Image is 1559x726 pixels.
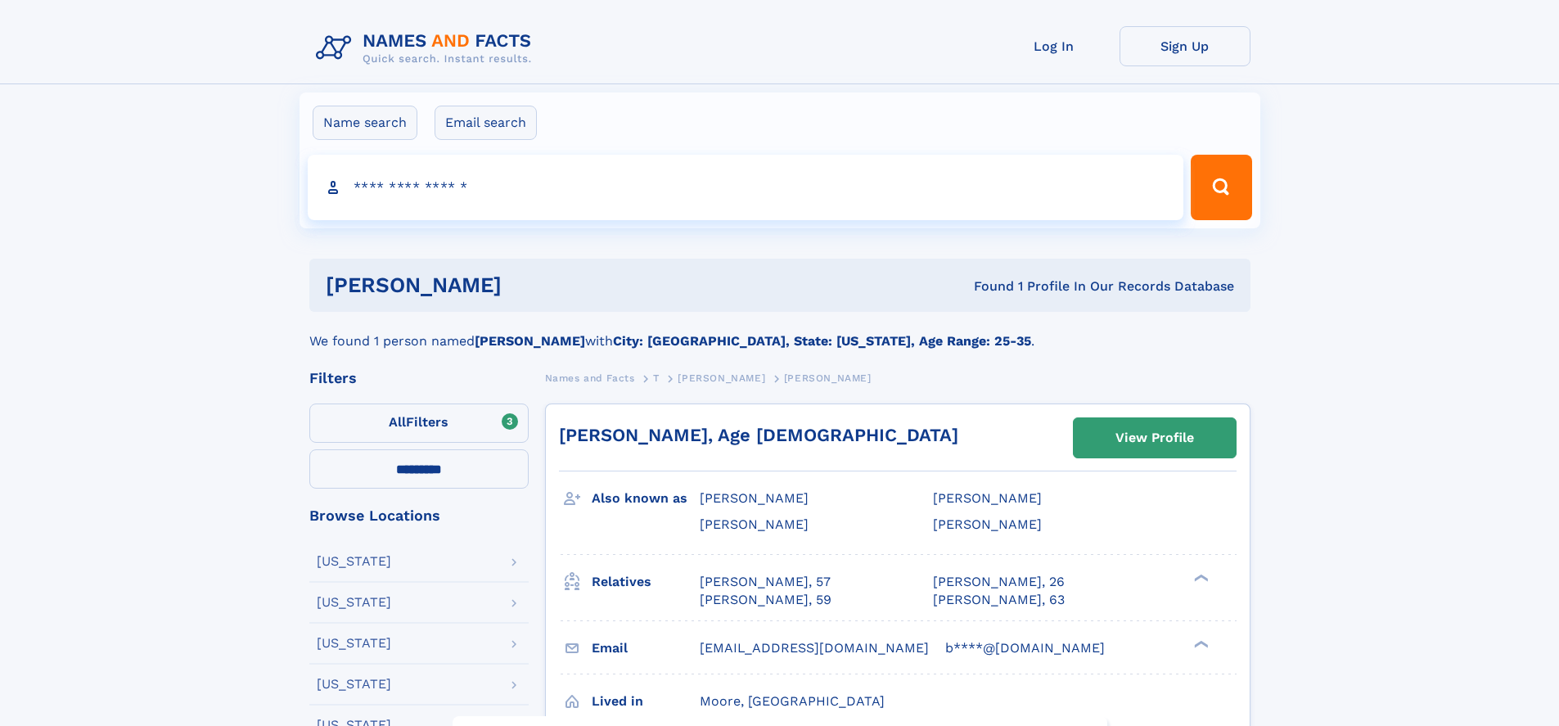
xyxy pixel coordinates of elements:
[309,508,529,523] div: Browse Locations
[678,368,765,388] a: [PERSON_NAME]
[1120,26,1250,66] a: Sign Up
[309,404,529,443] label: Filters
[309,26,545,70] img: Logo Names and Facts
[592,688,700,715] h3: Lived in
[784,372,872,384] span: [PERSON_NAME]
[308,155,1184,220] input: search input
[313,106,417,140] label: Name search
[389,414,406,430] span: All
[737,277,1234,295] div: Found 1 Profile In Our Records Database
[1074,418,1236,458] a: View Profile
[1190,572,1210,583] div: ❯
[435,106,537,140] label: Email search
[317,637,391,650] div: [US_STATE]
[559,425,958,445] a: [PERSON_NAME], Age [DEMOGRAPHIC_DATA]
[933,591,1065,609] a: [PERSON_NAME], 63
[475,333,585,349] b: [PERSON_NAME]
[933,490,1042,506] span: [PERSON_NAME]
[700,573,831,591] a: [PERSON_NAME], 57
[592,568,700,596] h3: Relatives
[309,371,529,386] div: Filters
[309,312,1250,351] div: We found 1 person named with .
[592,485,700,512] h3: Also known as
[1115,419,1194,457] div: View Profile
[933,516,1042,532] span: [PERSON_NAME]
[317,596,391,609] div: [US_STATE]
[678,372,765,384] span: [PERSON_NAME]
[700,640,929,656] span: [EMAIL_ADDRESS][DOMAIN_NAME]
[545,368,635,388] a: Names and Facts
[1191,155,1251,220] button: Search Button
[326,275,738,295] h1: [PERSON_NAME]
[317,555,391,568] div: [US_STATE]
[700,591,831,609] a: [PERSON_NAME], 59
[592,634,700,662] h3: Email
[613,333,1031,349] b: City: [GEOGRAPHIC_DATA], State: [US_STATE], Age Range: 25-35
[933,573,1065,591] a: [PERSON_NAME], 26
[700,693,885,709] span: Moore, [GEOGRAPHIC_DATA]
[653,368,660,388] a: T
[653,372,660,384] span: T
[700,516,809,532] span: [PERSON_NAME]
[700,490,809,506] span: [PERSON_NAME]
[317,678,391,691] div: [US_STATE]
[1190,638,1210,649] div: ❯
[989,26,1120,66] a: Log In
